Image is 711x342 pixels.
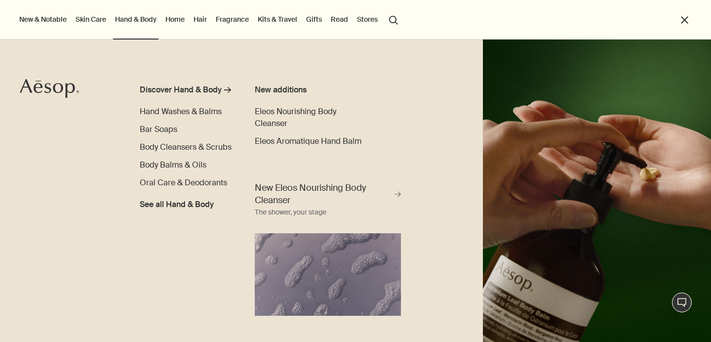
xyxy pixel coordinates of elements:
a: Oral Care & Deodorants [140,177,227,189]
a: Hand Washes & Balms [140,106,222,118]
div: Discover Hand & Body [140,84,222,96]
a: Fragrance [214,13,251,26]
div: New additions [255,84,369,96]
a: Bar Soaps [140,124,177,135]
span: See all Hand & Body [140,199,214,211]
span: New Eleos Nourishing Body Cleanser [255,182,393,207]
a: Aesop [17,76,81,103]
span: Oral Care & Deodorants [140,177,227,188]
a: Skin Care [74,13,108,26]
a: Eleos Nourishing Body Cleanser [255,106,369,129]
a: Gifts [304,13,324,26]
a: See all Hand & Body [140,195,214,211]
button: Stores [355,13,380,26]
span: Body Cleansers & Scrubs [140,142,232,152]
a: Hair [192,13,209,26]
img: A hand holding the pump dispensing Geranium Leaf Body Balm on to hand. [483,40,711,342]
a: Discover Hand & Body [140,84,233,100]
a: Body Balms & Oils [140,159,206,171]
a: Hand & Body [113,13,158,26]
button: Live Assistance [672,293,692,312]
span: Bar Soaps [140,124,177,134]
span: Eleos Nourishing Body Cleanser [255,106,336,128]
a: Eleos Aromatique Hand Balm [255,135,361,147]
button: New & Notable [17,13,69,26]
div: The shower, your stage [255,207,326,218]
button: Close the Menu [679,14,690,26]
svg: Aesop [20,79,79,98]
a: Read [329,13,350,26]
span: Body Balms & Oils [140,160,206,170]
a: Kits & Travel [256,13,299,26]
span: Hand Washes & Balms [140,106,222,117]
a: Body Cleansers & Scrubs [140,141,232,153]
a: New Eleos Nourishing Body Cleanser The shower, your stageBody cleanser foam in purple background [252,179,404,316]
span: Eleos Aromatique Hand Balm [255,136,361,146]
a: Home [163,13,187,26]
button: Open search [385,10,402,29]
